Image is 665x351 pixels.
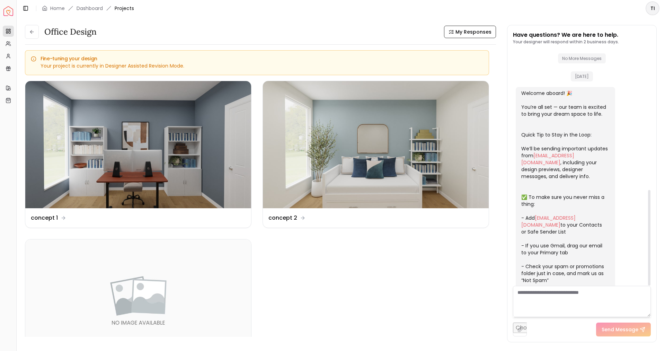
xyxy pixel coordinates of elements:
[31,56,483,61] h5: Fine-tuning your design
[44,26,97,37] h3: Office design
[521,214,576,228] a: [EMAIL_ADDRESS][DOMAIN_NAME]
[268,214,297,222] dd: concept 2
[115,5,134,12] span: Projects
[263,81,489,228] a: concept 2concept 2
[513,39,619,45] p: Your designer will respond within 2 business days.
[521,152,574,166] a: [EMAIL_ADDRESS][DOMAIN_NAME]
[42,5,134,12] nav: breadcrumb
[263,81,489,208] img: concept 2
[3,6,13,16] img: Spacejoy Logo
[444,26,496,38] button: My Responses
[25,81,251,208] img: concept 1
[77,5,103,12] a: Dashboard
[50,5,65,12] a: Home
[455,28,491,35] span: My Responses
[3,6,13,16] a: Spacejoy
[646,1,659,15] button: TI
[31,62,483,69] div: Your project is currently in Designer Assisted Revision Mode.
[646,2,659,15] span: TI
[31,214,58,222] dd: concept 1
[25,81,251,228] a: concept 1concept 1
[513,31,619,39] p: Have questions? We are here to help.
[571,71,593,81] span: [DATE]
[558,53,606,63] span: No More Messages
